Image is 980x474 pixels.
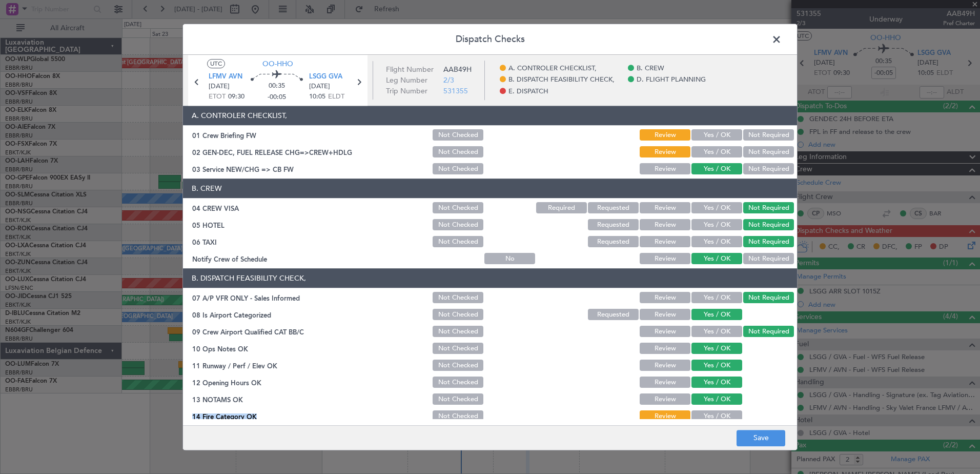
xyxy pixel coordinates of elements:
[743,292,794,304] button: Not Required
[743,130,794,141] button: Not Required
[743,236,794,248] button: Not Required
[743,253,794,265] button: Not Required
[743,220,794,231] button: Not Required
[183,24,797,55] header: Dispatch Checks
[743,147,794,158] button: Not Required
[743,164,794,175] button: Not Required
[743,326,794,338] button: Not Required
[743,203,794,214] button: Not Required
